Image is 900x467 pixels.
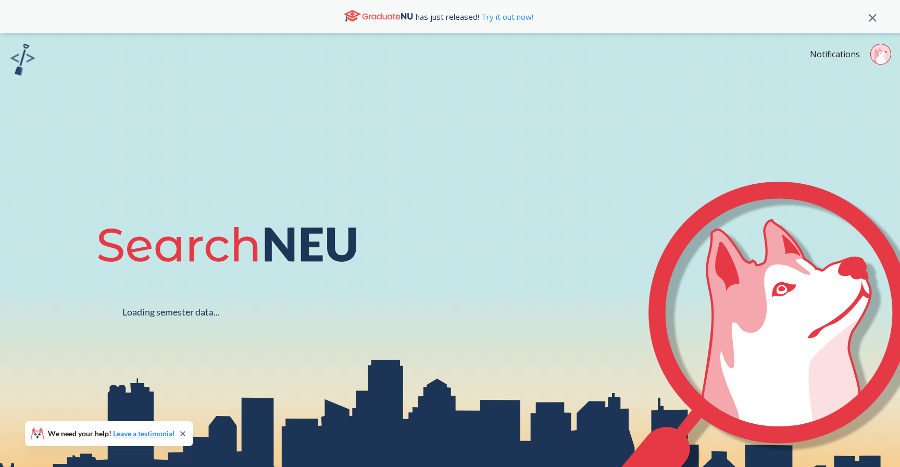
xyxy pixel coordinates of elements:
[122,306,220,318] div: Loading semester data...
[48,430,174,437] span: We need your help!
[113,429,174,438] a: Leave a testimonial
[479,11,533,22] a: Try it out now!
[10,44,35,75] img: sandbox logo
[810,48,860,60] a: Notifications
[416,11,533,22] span: has just released!
[10,44,35,79] a: sandbox logo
